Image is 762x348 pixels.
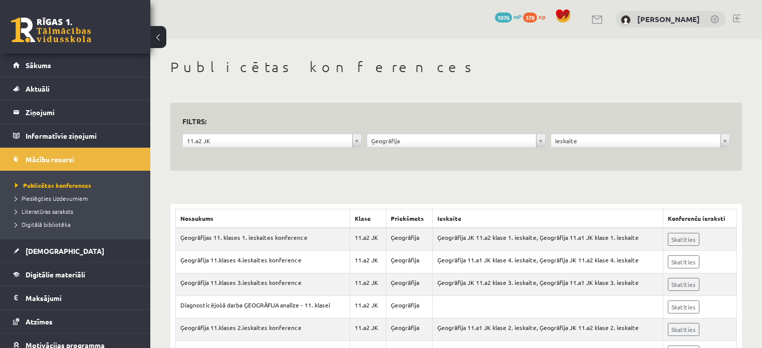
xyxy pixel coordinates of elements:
[386,209,433,228] th: Priekšmets
[668,233,699,246] a: Skatīties
[15,207,73,215] span: Literatūras saraksts
[15,194,140,203] a: Pieslēgties Uzdevumiem
[183,134,361,147] a: 11.a2 JK
[514,13,522,21] span: mP
[350,296,386,318] td: 11.a2 JK
[26,270,85,279] span: Digitālie materiāli
[371,134,533,147] span: Ģeogrāfija
[551,134,729,147] a: Ieskaite
[523,13,537,23] span: 378
[13,286,138,309] a: Maksājumi
[350,209,386,228] th: Klase
[13,77,138,100] a: Aktuāli
[26,246,104,255] span: [DEMOGRAPHIC_DATA]
[386,296,433,318] td: Ģeogrāfija
[432,273,663,296] td: Ģeogrāfija JK 11.a2 klase 3. ieskaite, Ģeogrāfija 11.a1 JK klase 3. ieskaite
[350,251,386,273] td: 11.a2 JK
[495,13,522,21] a: 1076 mP
[668,300,699,313] a: Skatīties
[26,317,53,326] span: Atzīmes
[15,181,140,190] a: Publicētas konferences
[386,228,433,251] td: Ģeogrāfija
[15,207,140,216] a: Literatūras saraksts
[15,181,91,189] span: Publicētas konferences
[523,13,550,21] a: 378 xp
[13,124,138,147] a: Informatīvie ziņojumi
[170,59,742,76] h1: Publicētas konferences
[367,134,546,147] a: Ģeogrāfija
[432,228,663,251] td: Ģeogrāfija JK 11.a2 klase 1. ieskaite, Ģeogrāfija 11.a1 JK klase 1. ieskaite
[26,155,74,164] span: Mācību resursi
[176,251,350,273] td: Ģeogrāfija 11.klases 4.ieskaites konference
[668,278,699,291] a: Skatīties
[386,273,433,296] td: Ģeogrāfija
[350,318,386,341] td: 11.a2 JK
[350,273,386,296] td: 11.a2 JK
[668,323,699,336] a: Skatīties
[668,255,699,268] a: Skatīties
[495,13,512,23] span: 1076
[663,209,737,228] th: Konferenču ieraksti
[176,273,350,296] td: Ģeogrāfija 11.klases 3.ieskaites konference
[15,220,140,229] a: Digitālā bibliotēka
[15,220,71,228] span: Digitālā bibliotēka
[555,134,716,147] span: Ieskaite
[432,251,663,273] td: Ģeogrāfija 11.a1 JK klase 4. ieskaite, Ģeogrāfija JK 11.a2 klase 4. ieskaite
[26,84,50,93] span: Aktuāli
[13,54,138,77] a: Sākums
[176,228,350,251] td: Ģeogrāfijas 11. klases 1. ieskaites konference
[182,115,718,128] h3: Filtrs:
[176,296,350,318] td: Diagnosticējošā darba ĢEOGRĀFIJA analīze - 11. klasei
[13,101,138,124] a: Ziņojumi
[386,318,433,341] td: Ģeogrāfija
[26,286,138,309] legend: Maksājumi
[15,194,88,202] span: Pieslēgties Uzdevumiem
[386,251,433,273] td: Ģeogrāfija
[13,239,138,262] a: [DEMOGRAPHIC_DATA]
[539,13,545,21] span: xp
[637,14,700,24] a: [PERSON_NAME]
[176,318,350,341] td: Ģeogrāfija 11.klases 2.ieskaites konference
[176,209,350,228] th: Nosaukums
[432,318,663,341] td: Ģeogrāfija 11.a1 JK klase 2. ieskaite, Ģeogrāfija JK 11.a2 klase 2. ieskaite
[350,228,386,251] td: 11.a2 JK
[13,263,138,286] a: Digitālie materiāli
[432,209,663,228] th: Ieskaite
[26,101,138,124] legend: Ziņojumi
[26,61,51,70] span: Sākums
[26,124,138,147] legend: Informatīvie ziņojumi
[187,134,348,147] span: 11.a2 JK
[13,148,138,171] a: Mācību resursi
[13,310,138,333] a: Atzīmes
[621,15,631,25] img: Evelīna Sileniece
[11,18,91,43] a: Rīgas 1. Tālmācības vidusskola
